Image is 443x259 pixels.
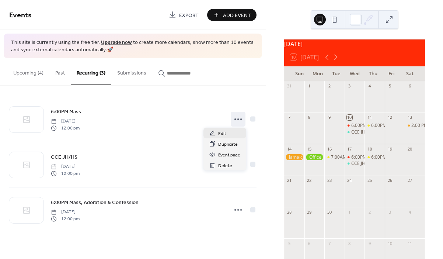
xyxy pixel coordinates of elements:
span: [DATE] [51,163,80,170]
div: 15 [307,146,312,152]
div: 5 [387,83,393,89]
div: Sat [401,66,419,81]
div: 7 [286,115,292,120]
span: Edit [218,130,226,138]
div: 12 [387,115,393,120]
div: 23 [327,178,332,183]
span: [DATE] [51,118,80,125]
div: 6:00PM Mass, Adoration & Confession [364,122,385,129]
div: 13 [407,115,412,120]
a: Export [163,9,204,21]
div: Thu [364,66,382,81]
div: 3 [347,83,352,89]
div: Mon [308,66,327,81]
div: 2 [327,83,332,89]
div: 21 [286,178,292,183]
div: 3 [387,209,393,215]
button: Past [49,58,71,84]
button: Recurring (3) [71,58,111,85]
div: 7 [327,241,332,246]
div: 31 [286,83,292,89]
button: Add Event [207,9,257,21]
div: CCE JH/HS [351,129,373,135]
a: 6:00PM Mass [51,107,81,116]
div: 4 [367,83,372,89]
div: 6 [307,241,312,246]
button: Submissions [111,58,152,84]
a: CCE JH/HS [51,153,77,161]
div: 4 [407,209,412,215]
div: Fri [382,66,401,81]
div: CCE JH/HS [345,129,365,135]
div: 6 [407,83,412,89]
span: 6:00PM Mass, Adoration & Confession [51,199,139,207]
button: Upcoming (4) [7,58,49,84]
div: CCE JH/HS [351,160,373,167]
div: 22 [307,178,312,183]
div: Wed [345,66,364,81]
div: 14 [286,146,292,152]
div: 29 [307,209,312,215]
div: Tue [327,66,345,81]
div: 1 [347,209,352,215]
span: 6:00PM Mass [51,108,81,116]
span: Events [9,8,32,23]
div: 8 [307,115,312,120]
div: Jamaica Festival [284,154,304,160]
span: Duplicate [218,141,238,148]
div: 6:00PM Mass [351,122,379,129]
span: Add Event [223,11,251,19]
div: 10 [387,241,393,246]
a: Upgrade now [101,38,132,48]
div: 9 [367,241,372,246]
div: 26 [387,178,393,183]
div: Office Closed [304,154,325,160]
div: 1 [307,83,312,89]
span: 12:00 pm [51,125,80,131]
div: Sun [290,66,308,81]
div: [DATE] [284,39,425,48]
span: 12:00 pm [51,170,80,177]
div: 2 [367,209,372,215]
div: 6:00PM Mass, Adoration & Confession [364,154,385,160]
div: CCE JH/HS [345,160,365,167]
span: Event page [218,151,240,159]
div: 6:00PM Mass [351,154,379,160]
span: 12:00 pm [51,215,80,222]
div: 11 [367,115,372,120]
span: This site is currently using the free tier. to create more calendars, show more than 10 events an... [11,39,255,53]
div: 2:00 PM (W) Thalia and Angel [405,122,425,129]
div: 5 [286,241,292,246]
div: 24 [347,178,352,183]
span: Delete [218,162,232,170]
div: 11 [407,241,412,246]
span: Export [179,11,199,19]
div: 7:00AM Communion Service and Adoration [331,154,419,160]
div: 10 [347,115,352,120]
div: 30 [327,209,332,215]
div: 6:00PM Mass [345,122,365,129]
div: 25 [367,178,372,183]
span: [DATE] [51,209,80,215]
a: 6:00PM Mass, Adoration & Confession [51,198,139,207]
div: 7:00AM Communion Service and Adoration [324,154,345,160]
div: 28 [286,209,292,215]
div: 6:00PM Mass [345,154,365,160]
div: 18 [367,146,372,152]
div: 27 [407,178,412,183]
div: 9 [327,115,332,120]
div: 19 [387,146,393,152]
div: 20 [407,146,412,152]
div: 17 [347,146,352,152]
div: 8 [347,241,352,246]
div: 16 [327,146,332,152]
